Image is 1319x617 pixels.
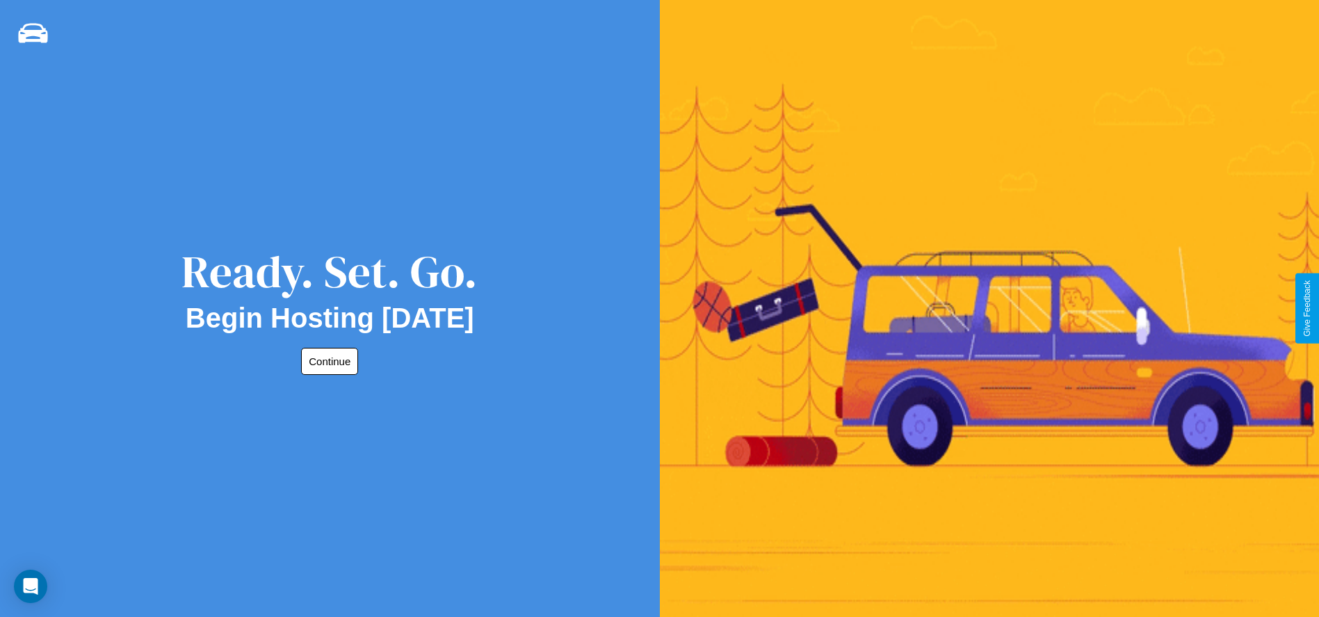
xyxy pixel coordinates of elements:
[1302,280,1312,337] div: Give Feedback
[301,348,358,375] button: Continue
[14,570,47,603] div: Open Intercom Messenger
[181,241,478,303] div: Ready. Set. Go.
[186,303,474,334] h2: Begin Hosting [DATE]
